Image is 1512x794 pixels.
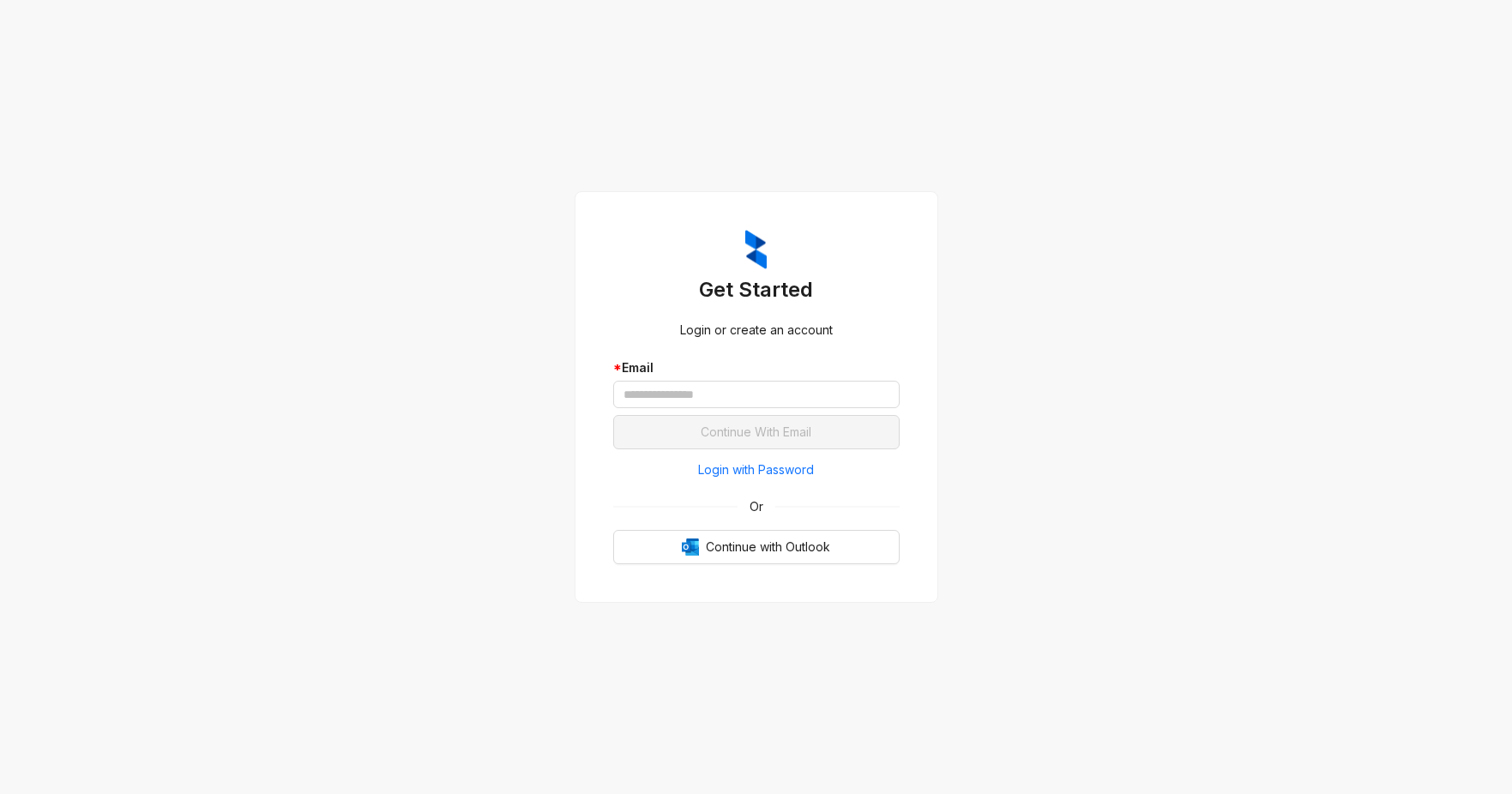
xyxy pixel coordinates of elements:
[745,230,767,269] img: ZumaIcon
[613,358,900,377] div: Email
[613,321,900,340] div: Login or create an account
[613,530,900,564] button: OutlookContinue with Outlook
[613,276,900,304] h3: Get Started
[738,497,775,516] span: Or
[698,460,814,479] span: Login with Password
[706,538,830,556] span: Continue with Outlook
[613,456,900,484] button: Login with Password
[613,415,900,449] button: Continue With Email
[682,538,699,556] img: Outlook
